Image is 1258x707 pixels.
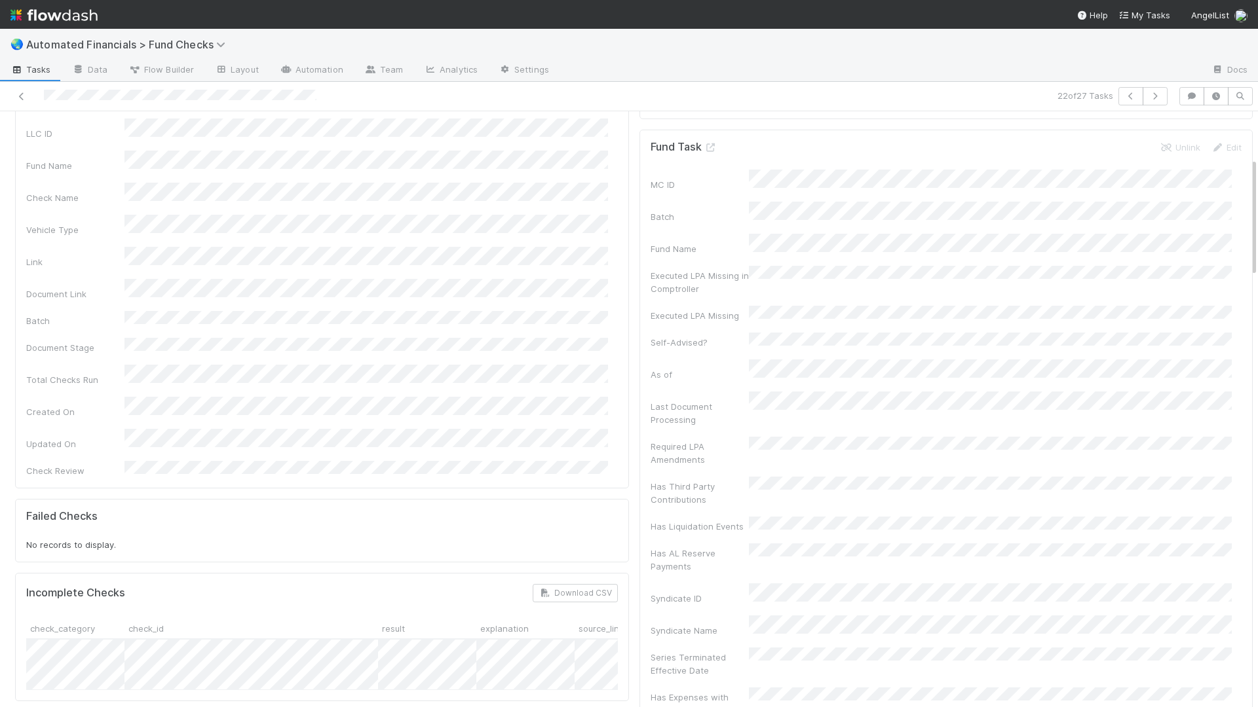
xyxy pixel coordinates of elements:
div: Document Link [26,287,124,300]
a: Edit [1211,142,1242,153]
span: Flow Builder [128,63,194,76]
button: Download CSV [533,584,618,602]
div: Has Third Party Contributions [651,480,749,506]
div: Vehicle Type [26,223,124,236]
div: As of [651,368,749,381]
div: LLC ID [26,127,124,140]
div: Updated On [26,437,124,450]
span: AngelList [1191,10,1229,20]
div: source_link [575,618,673,638]
a: Data [62,60,118,81]
div: Total Checks Run [26,373,124,386]
div: Help [1077,9,1108,22]
a: Settings [488,60,560,81]
div: Fund Name [26,159,124,172]
div: Last Document Processing [651,400,749,426]
div: explanation [476,618,575,638]
a: Automation [269,60,354,81]
div: check_category [26,618,124,638]
a: Docs [1201,60,1258,81]
a: Layout [204,60,269,81]
div: Batch [651,210,749,223]
div: Syndicate Name [651,624,749,637]
div: MC ID [651,178,749,191]
div: Has Liquidation Events [651,520,749,533]
a: Unlink [1160,142,1200,153]
div: check_id [124,618,378,638]
div: Created On [26,405,124,418]
span: Tasks [10,63,51,76]
h5: Incomplete Checks [26,587,125,600]
div: Executed LPA Missing in Comptroller [651,269,749,295]
div: Fund Name [651,242,749,255]
a: Analytics [413,60,488,81]
div: Check Review [26,464,124,477]
a: Team [354,60,413,81]
h5: Fund Task [651,141,717,154]
div: Link [26,255,124,268]
div: No records to display. [26,538,618,551]
img: logo-inverted-e16ddd16eac7371096b0.svg [10,4,98,26]
div: Syndicate ID [651,592,749,605]
a: My Tasks [1118,9,1170,22]
h5: Failed Checks [26,510,98,523]
div: Executed LPA Missing [651,309,749,322]
div: Batch [26,314,124,327]
a: Flow Builder [118,60,204,81]
div: Series Terminated Effective Date [651,651,749,677]
img: avatar_1d14498f-6309-4f08-8780-588779e5ce37.png [1234,9,1248,22]
div: Required LPA Amendments [651,440,749,466]
span: 🌏 [10,39,24,50]
div: Document Stage [26,341,124,354]
div: result [378,618,476,638]
span: 22 of 27 Tasks [1058,89,1113,102]
span: My Tasks [1118,10,1170,20]
span: Automated Financials > Fund Checks [26,38,232,51]
div: Has AL Reserve Payments [651,547,749,573]
div: Self-Advised? [651,336,749,349]
div: Check Name [26,191,124,204]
